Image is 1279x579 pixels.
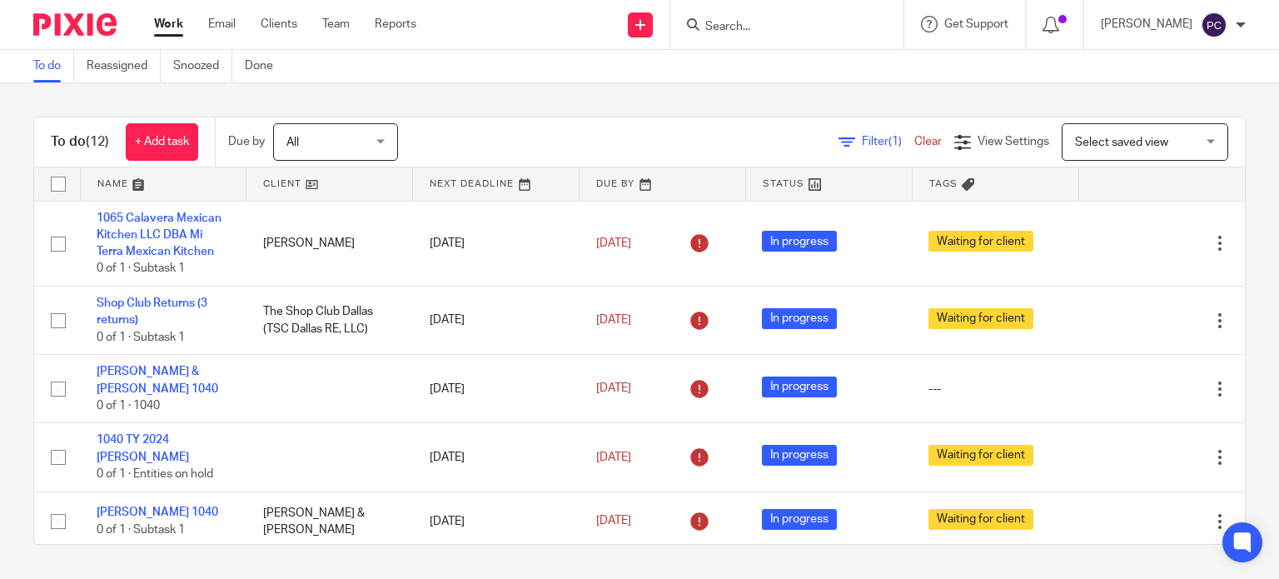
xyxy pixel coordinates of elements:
[245,50,286,82] a: Done
[413,492,580,551] td: [DATE]
[914,136,942,147] a: Clear
[97,332,185,343] span: 0 of 1 · Subtask 1
[286,137,299,148] span: All
[208,16,236,32] a: Email
[928,381,1062,397] div: ---
[1101,16,1192,32] p: [PERSON_NAME]
[929,179,958,188] span: Tags
[97,366,218,394] a: [PERSON_NAME] & [PERSON_NAME] 1040
[97,524,185,536] span: 0 of 1 · Subtask 1
[596,452,631,463] span: [DATE]
[413,287,580,355] td: [DATE]
[928,509,1033,530] span: Waiting for client
[126,123,198,161] a: + Add task
[246,201,413,287] td: [PERSON_NAME]
[762,445,837,466] span: In progress
[762,308,837,329] span: In progress
[86,135,109,148] span: (12)
[97,468,213,480] span: 0 of 1 · Entities on hold
[97,297,207,326] a: Shop Club Returns (3 returns)
[1075,137,1168,148] span: Select saved view
[228,133,265,150] p: Due by
[261,16,297,32] a: Clients
[596,383,631,395] span: [DATE]
[413,423,580,492] td: [DATE]
[928,231,1033,252] span: Waiting for client
[1201,12,1227,38] img: svg%3E
[596,516,631,527] span: [DATE]
[596,237,631,249] span: [DATE]
[173,50,232,82] a: Snoozed
[51,133,109,151] h1: To do
[944,18,1008,30] span: Get Support
[87,50,161,82] a: Reassigned
[596,314,631,326] span: [DATE]
[33,50,74,82] a: To do
[762,231,837,252] span: In progress
[762,377,837,397] span: In progress
[97,434,189,462] a: 1040 TY 2024 [PERSON_NAME]
[862,136,914,147] span: Filter
[97,263,185,275] span: 0 of 1 · Subtask 1
[413,201,580,287] td: [DATE]
[978,136,1049,147] span: View Settings
[33,13,117,36] img: Pixie
[375,16,416,32] a: Reports
[704,20,853,35] input: Search
[97,400,160,412] span: 0 of 1 · 1040
[246,287,413,355] td: The Shop Club Dallas (TSC Dallas RE, LLC)
[97,507,218,518] a: [PERSON_NAME] 1040
[928,308,1033,329] span: Waiting for client
[246,492,413,551] td: [PERSON_NAME] & [PERSON_NAME]
[928,445,1033,466] span: Waiting for client
[888,136,902,147] span: (1)
[762,509,837,530] span: In progress
[413,355,580,423] td: [DATE]
[97,212,221,258] a: 1065 Calavera Mexican Kitchen LLC DBA Mi Terra Mexican Kitchen
[154,16,183,32] a: Work
[322,16,350,32] a: Team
